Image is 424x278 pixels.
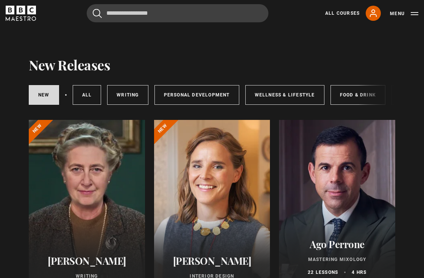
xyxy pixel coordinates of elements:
button: Toggle navigation [390,10,418,17]
p: Mastering Mixology [288,256,386,263]
a: All [73,85,101,105]
p: 22 lessons [308,269,338,276]
h2: Ago Perrone [288,238,386,250]
a: Wellness & Lifestyle [245,85,324,105]
h2: [PERSON_NAME] [38,255,136,267]
p: 4 hrs [352,269,366,276]
svg: BBC Maestro [6,6,36,21]
a: All Courses [325,10,360,17]
a: Food & Drink [330,85,385,105]
button: Submit the search query [93,9,102,18]
h2: [PERSON_NAME] [163,255,261,267]
a: Personal Development [154,85,239,105]
a: New [29,85,59,105]
a: Writing [107,85,148,105]
h1: New Releases [29,57,110,73]
input: Search [87,4,268,22]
